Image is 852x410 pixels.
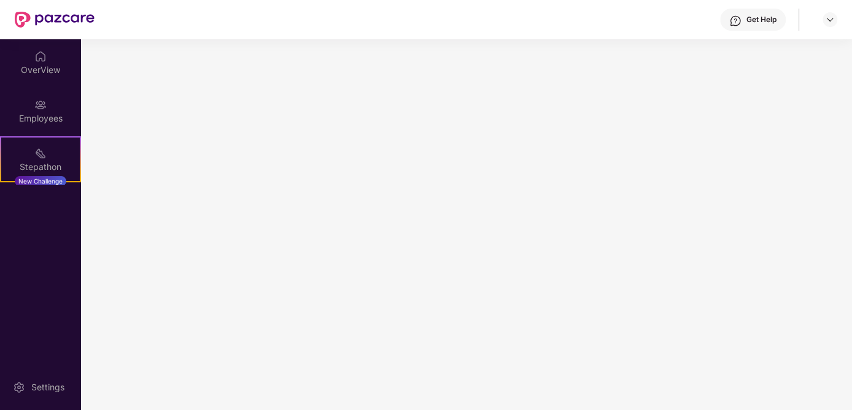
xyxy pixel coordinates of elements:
[825,15,835,25] img: svg+xml;base64,PHN2ZyBpZD0iRHJvcGRvd24tMzJ4MzIiIHhtbG5zPSJodHRwOi8vd3d3LnczLm9yZy8yMDAwL3N2ZyIgd2...
[13,381,25,393] img: svg+xml;base64,PHN2ZyBpZD0iU2V0dGluZy0yMHgyMCIgeG1sbnM9Imh0dHA6Ly93d3cudzMub3JnLzIwMDAvc3ZnIiB3aW...
[34,50,47,63] img: svg+xml;base64,PHN2ZyBpZD0iSG9tZSIgeG1sbnM9Imh0dHA6Ly93d3cudzMub3JnLzIwMDAvc3ZnIiB3aWR0aD0iMjAiIG...
[15,176,66,186] div: New Challenge
[746,15,776,25] div: Get Help
[1,161,80,173] div: Stepathon
[34,147,47,160] img: svg+xml;base64,PHN2ZyB4bWxucz0iaHR0cDovL3d3dy53My5vcmcvMjAwMC9zdmciIHdpZHRoPSIyMSIgaGVpZ2h0PSIyMC...
[34,99,47,111] img: svg+xml;base64,PHN2ZyBpZD0iRW1wbG95ZWVzIiB4bWxucz0iaHR0cDovL3d3dy53My5vcmcvMjAwMC9zdmciIHdpZHRoPS...
[729,15,742,27] img: svg+xml;base64,PHN2ZyBpZD0iSGVscC0zMngzMiIgeG1sbnM9Imh0dHA6Ly93d3cudzMub3JnLzIwMDAvc3ZnIiB3aWR0aD...
[28,381,68,393] div: Settings
[15,12,95,28] img: New Pazcare Logo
